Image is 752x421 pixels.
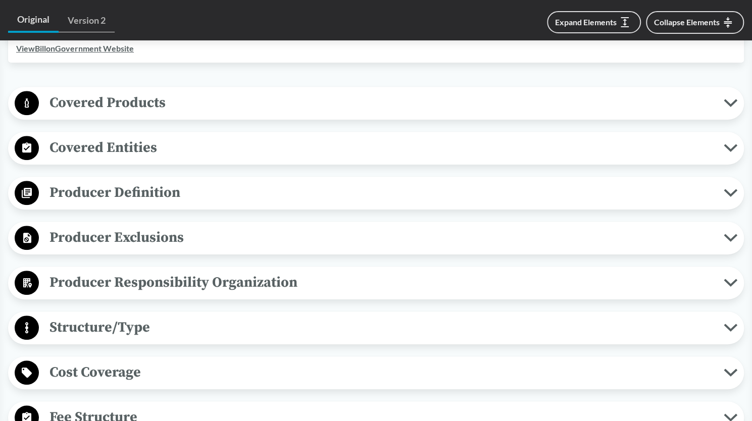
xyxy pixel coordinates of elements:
[547,11,641,33] button: Expand Elements
[39,226,724,249] span: Producer Exclusions
[16,43,134,53] a: ViewBillonGovernment Website
[12,90,740,116] button: Covered Products
[39,271,724,294] span: Producer Responsibility Organization
[12,135,740,161] button: Covered Entities
[8,8,59,33] a: Original
[59,9,115,32] a: Version 2
[39,91,724,114] span: Covered Products
[12,360,740,386] button: Cost Coverage
[39,316,724,339] span: Structure/Type
[646,11,744,34] button: Collapse Elements
[39,361,724,384] span: Cost Coverage
[12,225,740,251] button: Producer Exclusions
[39,136,724,159] span: Covered Entities
[39,181,724,204] span: Producer Definition
[12,315,740,341] button: Structure/Type
[12,180,740,206] button: Producer Definition
[12,270,740,296] button: Producer Responsibility Organization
